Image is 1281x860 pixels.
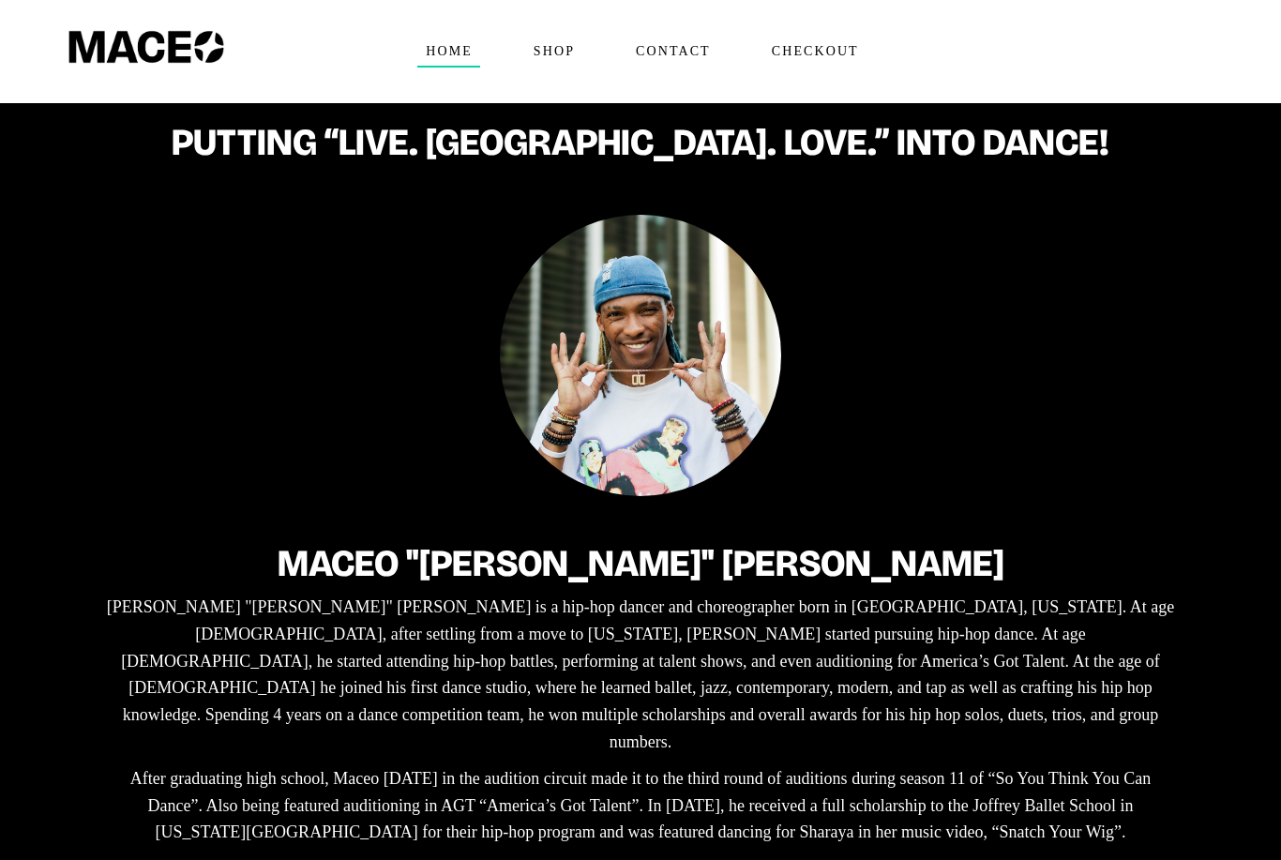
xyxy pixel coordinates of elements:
h2: Maceo "[PERSON_NAME]" [PERSON_NAME] [101,543,1180,584]
span: Shop [525,37,582,67]
img: Maceo Harrison [500,215,781,496]
p: After graduating high school, Maceo [DATE] in the audition circuit made it to the third round of ... [101,765,1180,846]
p: [PERSON_NAME] "[PERSON_NAME]" [PERSON_NAME] is a hip-hop dancer and choreographer born in [GEOGRA... [101,594,1180,756]
span: Home [417,37,480,67]
span: Checkout [763,37,867,67]
span: Contact [627,37,718,67]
